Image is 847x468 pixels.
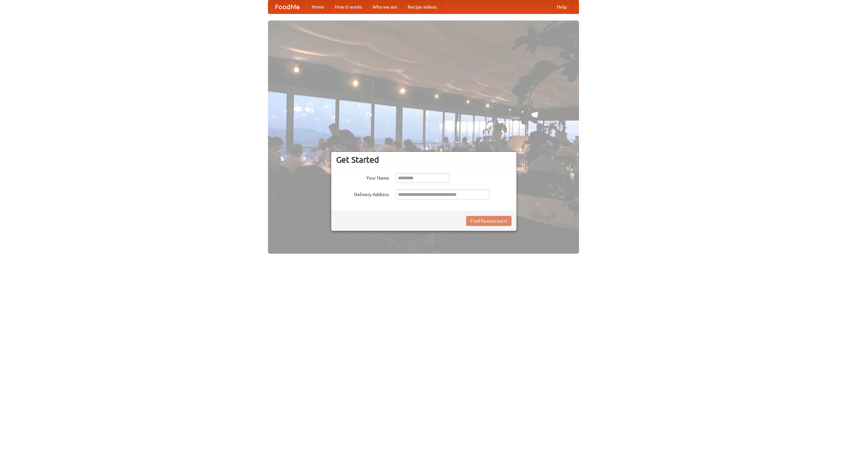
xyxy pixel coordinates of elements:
a: How it works [330,0,367,14]
a: Recipe videos [402,0,442,14]
a: Home [306,0,330,14]
a: FoodMe [268,0,306,14]
a: Who we are [367,0,402,14]
h3: Get Started [336,155,512,165]
label: Your Name [336,173,389,181]
a: Help [552,0,572,14]
button: Find Restaurants! [466,216,512,226]
label: Delivery Address [336,190,389,198]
